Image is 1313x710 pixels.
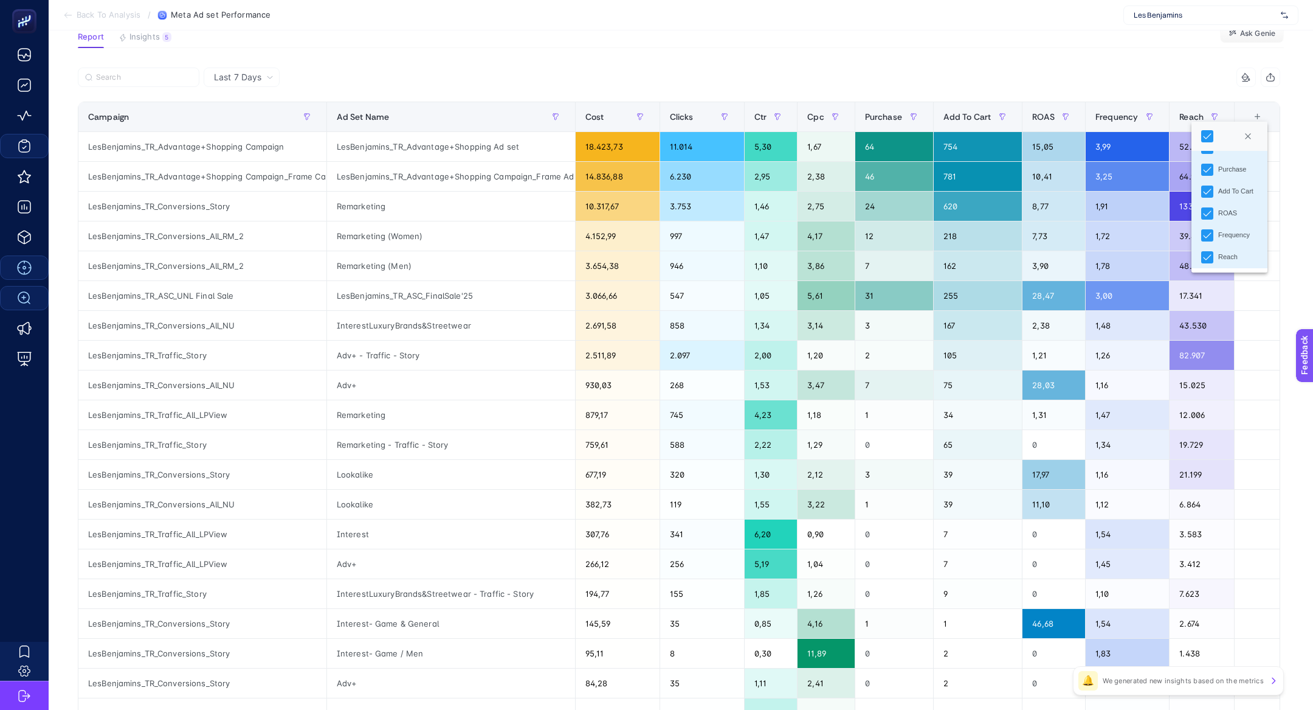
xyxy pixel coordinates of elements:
li: Purchase [1191,159,1267,181]
div: 268 [660,371,744,400]
span: ROAS [1032,112,1055,122]
div: 1,91 [1086,192,1169,221]
div: 64.965 [1170,162,1234,191]
div: Add To Cart [1218,186,1253,197]
div: 3.654,38 [576,251,660,280]
div: 930,03 [576,371,660,400]
li: Frequency [1191,224,1267,246]
div: ROAS [1218,208,1237,218]
div: 588 [660,430,744,459]
div: LesBenjamins_TR_Conversions_All_RM_2 [78,221,326,251]
div: 677,19 [576,460,660,489]
div: 1,34 [1086,430,1169,459]
div: 0 [1022,579,1085,608]
div: 11.014 [660,132,744,161]
div: 3,22 [798,490,854,519]
div: 2,22 [745,430,797,459]
div: 0 [855,669,933,698]
div: 12.006 [1170,400,1234,430]
div: 18.423,73 [576,132,660,161]
button: Ask Genie [1220,24,1284,43]
div: 1,45 [1086,549,1169,579]
div: 1 [855,400,933,430]
span: Ctr [754,112,767,122]
div: 1 [855,609,933,638]
div: 255 [934,281,1022,310]
div: 2.674 [1170,609,1234,638]
div: 39 [934,490,1022,519]
div: 1,29 [798,430,854,459]
div: 10.317,67 [576,192,660,221]
div: 2 [934,639,1022,668]
div: 2.097 [660,341,744,370]
div: Adv+ [327,549,575,579]
div: 3.066,66 [576,281,660,310]
div: 0 [855,579,933,608]
div: 64 [855,132,933,161]
span: Add To Cart [943,112,991,122]
div: Adv+ [327,371,575,400]
div: 781 [934,162,1022,191]
div: Remarketing (Men) [327,251,575,280]
div: 3 [855,311,933,340]
div: Interest- Game & General [327,609,575,638]
div: 28,47 [1022,281,1085,310]
p: We generated new insights based on the metrics [1103,676,1264,686]
div: 3 [855,460,933,489]
div: 17.341 [1170,281,1234,310]
span: Report [78,32,104,42]
div: 8 [660,639,744,668]
div: 4,16 [798,609,854,638]
div: 7 [934,549,1022,579]
div: 1,26 [1086,341,1169,370]
span: Les Benjamins [1134,10,1276,20]
span: Insights [129,32,160,42]
div: LesBenjamins_TR_Traffic_All_LPView [78,520,326,549]
div: 14.836,88 [576,162,660,191]
div: 194,77 [576,579,660,608]
div: Adv+ - Traffic - Story [327,341,575,370]
div: 0 [1022,430,1085,459]
div: 320 [660,460,744,489]
div: 24 [855,192,933,221]
div: 0,85 [745,609,797,638]
div: Frequency [1218,230,1250,240]
span: Frequency [1095,112,1138,122]
div: LesBenjamins_TR_ASC_UNL Final Sale [78,281,326,310]
div: 7 [855,251,933,280]
button: Close [1238,127,1258,146]
div: 1,11 [745,669,797,698]
div: 0,90 [798,520,854,549]
div: 3.583 [1170,520,1234,549]
div: 745 [660,400,744,430]
div: 133.947 [1170,192,1234,221]
div: Adv+ [327,669,575,698]
div: 6.230 [660,162,744,191]
div: 34 [934,400,1022,430]
div: 1,53 [745,371,797,400]
div: LesBenjamins_TR_Advantage+Shopping Campaign_Frame Ad Set [327,162,575,191]
span: Purchase [865,112,902,122]
div: LesBenjamins_TR_Conversions_Story [78,460,326,489]
div: 1,55 [745,490,797,519]
div: 48.422 [1170,251,1234,280]
div: 9 [934,579,1022,608]
div: LesBenjamins_TR_Traffic_Story [78,341,326,370]
div: 46 [855,162,933,191]
div: 5 [162,32,171,42]
div: LesBenjamins_TR_Conversions_Story [78,639,326,668]
span: Feedback [7,4,46,13]
div: 1,47 [745,221,797,251]
div: 2,38 [798,162,854,191]
div: 754 [934,132,1022,161]
div: Reach [1218,252,1238,262]
div: 5,19 [745,549,797,579]
div: 1,83 [1086,639,1169,668]
div: 1,47 [1086,400,1169,430]
div: 39.445 [1170,221,1234,251]
div: 1,16 [1086,371,1169,400]
span: Last 7 Days [214,71,261,83]
div: 256 [660,549,744,579]
div: 1,10 [745,251,797,280]
img: svg%3e [1281,9,1288,21]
